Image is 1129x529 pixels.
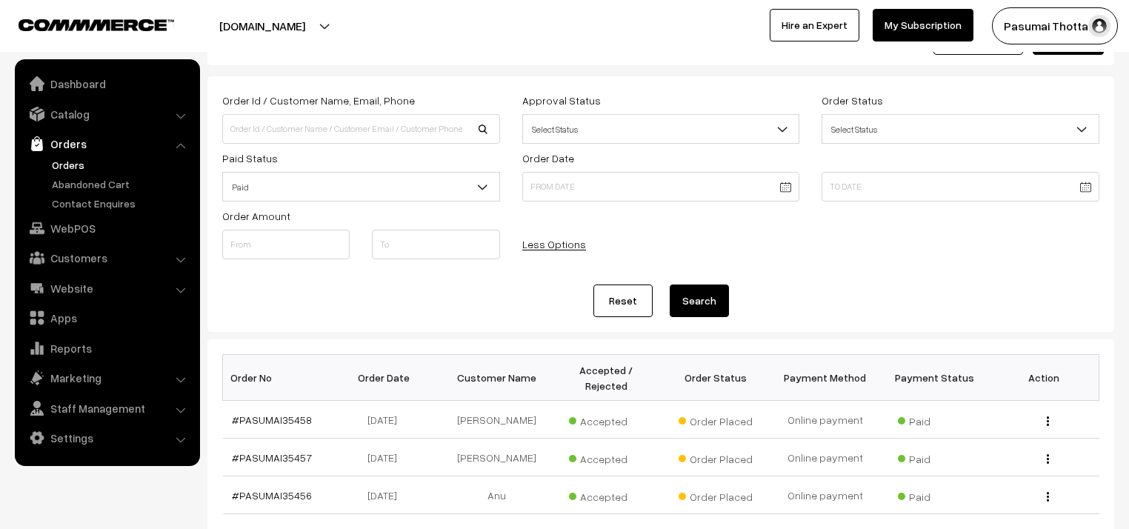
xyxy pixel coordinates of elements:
[1088,15,1110,37] img: user
[770,355,880,401] th: Payment Method
[222,93,415,108] label: Order Id / Customer Name, Email, Phone
[661,355,770,401] th: Order Status
[990,355,1099,401] th: Action
[522,238,586,250] a: Less Options
[223,174,499,200] span: Paid
[222,150,278,166] label: Paid Status
[442,439,551,476] td: [PERSON_NAME]
[332,355,442,401] th: Order Date
[522,114,800,144] span: Select Status
[19,70,195,97] a: Dashboard
[522,150,574,166] label: Order Date
[19,244,195,271] a: Customers
[48,176,195,192] a: Abandoned Cart
[442,476,551,514] td: Anu
[332,401,442,439] td: [DATE]
[19,215,195,242] a: WebPOS
[19,15,148,33] a: COMMMERCE
[232,451,312,464] a: #PASUMAI35457
[522,172,800,202] input: From Date
[19,275,195,302] a: Website
[222,208,290,224] label: Order Amount
[822,116,1099,142] span: Select Status
[679,485,753,505] span: Order Placed
[822,93,883,108] label: Order Status
[19,335,195,362] a: Reports
[222,172,500,202] span: Paid
[593,285,653,317] a: Reset
[522,93,601,108] label: Approval Status
[19,101,195,127] a: Catalog
[332,439,442,476] td: [DATE]
[48,157,195,173] a: Orders
[523,116,799,142] span: Select Status
[19,425,195,451] a: Settings
[232,489,312,502] a: #PASUMAI35456
[372,230,499,259] input: To
[679,448,753,467] span: Order Placed
[898,448,972,467] span: Paid
[222,230,350,259] input: From
[679,410,753,429] span: Order Placed
[19,305,195,331] a: Apps
[569,485,643,505] span: Accepted
[232,413,312,426] a: #PASUMAI35458
[551,355,661,401] th: Accepted / Rejected
[898,485,972,505] span: Paid
[770,9,859,41] a: Hire an Expert
[223,355,333,401] th: Order No
[822,114,1099,144] span: Select Status
[880,355,990,401] th: Payment Status
[222,114,500,144] input: Order Id / Customer Name / Customer Email / Customer Phone
[873,9,973,41] a: My Subscription
[19,395,195,422] a: Staff Management
[770,439,880,476] td: Online payment
[19,365,195,391] a: Marketing
[442,401,551,439] td: [PERSON_NAME]
[19,130,195,157] a: Orders
[48,196,195,211] a: Contact Enquires
[1047,492,1049,502] img: Menu
[898,410,972,429] span: Paid
[167,7,357,44] button: [DOMAIN_NAME]
[442,355,551,401] th: Customer Name
[770,476,880,514] td: Online payment
[332,476,442,514] td: [DATE]
[770,401,880,439] td: Online payment
[569,410,643,429] span: Accepted
[1047,416,1049,426] img: Menu
[569,448,643,467] span: Accepted
[19,19,174,30] img: COMMMERCE
[822,172,1099,202] input: To Date
[670,285,729,317] button: Search
[1047,454,1049,464] img: Menu
[992,7,1118,44] button: Pasumai Thotta…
